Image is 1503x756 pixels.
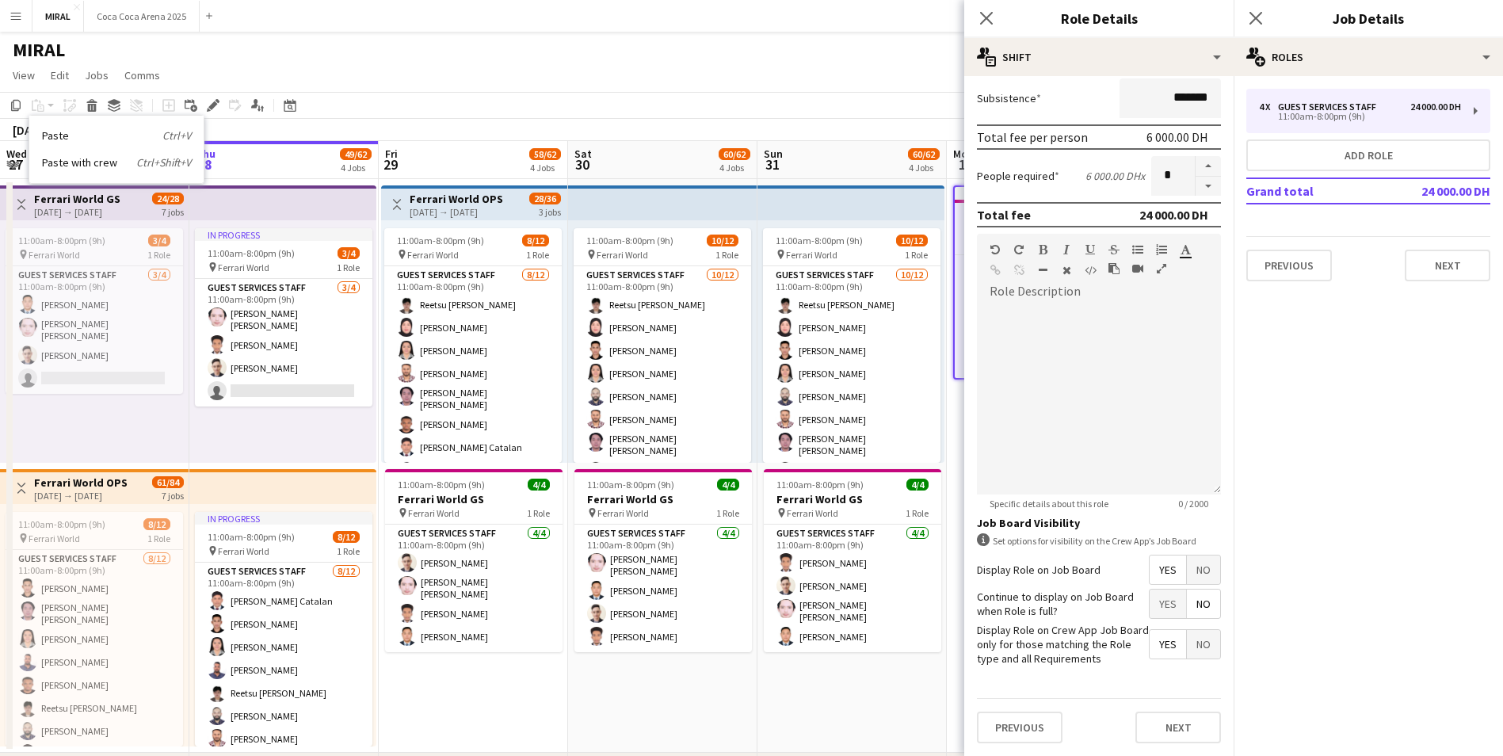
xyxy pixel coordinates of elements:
span: 60/62 [719,148,750,160]
app-job-card: 11:00am-8:00pm (9h)4/4Ferrari World GS Ferrari World1 RoleGuest Services Staff4/411:00am-8:00pm (... [385,469,563,652]
div: 11:00am-8:00pm (9h) [1259,113,1461,120]
h3: Role Details [964,8,1234,29]
span: 8/12 [143,518,170,530]
span: 1 Role [906,507,929,519]
span: 4/4 [528,479,550,491]
button: Decrease [1196,177,1221,197]
span: 11:00am-8:00pm (9h) [586,235,673,246]
button: Previous [977,712,1062,743]
app-card-role: Guest Services Staff8/1211:00am-8:00pm (9h)Reetsu [PERSON_NAME][PERSON_NAME][PERSON_NAME][PERSON_... [384,266,562,578]
div: [DATE] → [DATE] [34,206,120,218]
span: 1 Role [337,545,360,557]
span: 8/12 [522,235,549,246]
div: Total fee [977,207,1031,223]
button: Strikethrough [1108,243,1120,256]
div: In progress [195,228,372,241]
span: Yes [1150,630,1186,659]
app-job-card: In progress11:00am-8:00pm (9h)8/12 Ferrari World1 RoleGuest Services Staff8/1211:00am-8:00pm (9h)... [195,512,372,746]
span: Fri [385,147,398,161]
span: Ferrari World [29,533,80,544]
h1: MIRAL [13,38,65,62]
button: Previous [1246,250,1332,281]
app-card-role: Guest Services Staff3/411:00am-8:00pm (9h)[PERSON_NAME][PERSON_NAME] [PERSON_NAME][PERSON_NAME] [6,266,183,394]
button: MIRAL [32,1,84,32]
button: Bold [1037,243,1048,256]
span: Thu [196,147,216,161]
button: Clear Formatting [1061,264,1072,277]
button: Italic [1061,243,1072,256]
span: 11:00am-8:00pm (9h) [18,235,105,246]
a: Paste with crew [42,155,191,170]
div: Set options for visibility on the Crew App’s Job Board [977,533,1221,548]
span: Comms [124,68,160,82]
div: 4 Jobs [530,162,560,174]
app-card-role: Guest Services Staff10/1211:00am-8:00pm (9h)Reetsu [PERSON_NAME][PERSON_NAME][PERSON_NAME][PERSON... [574,266,751,578]
h3: Ferrari World OPS [410,192,503,206]
span: 49/62 [340,148,372,160]
span: No [1187,590,1220,618]
span: Ferrari World [786,249,837,261]
span: 4/4 [906,479,929,491]
app-job-card: 11:00am-8:00pm (9h)10/12 Ferrari World1 RoleGuest Services Staff10/1211:00am-8:00pm (9h)Reetsu [P... [574,228,751,463]
button: Next [1135,712,1221,743]
button: Undo [990,243,1001,256]
span: 27 [4,155,27,174]
div: [DATE] [13,122,49,138]
app-job-card: 11:00am-8:00pm (9h)4/4Ferrari World GS Ferrari World1 RoleGuest Services Staff4/411:00am-8:00pm (... [764,469,941,652]
div: Draft [955,187,1129,200]
span: 10/12 [896,235,928,246]
h3: Ferrari World GS [574,492,752,506]
app-card-role: Guest Services Staff4/411:00am-8:00pm (9h)[PERSON_NAME][PERSON_NAME][PERSON_NAME] [PERSON_NAME][P... [764,525,941,652]
div: Roles [1234,38,1503,76]
h3: Ferrari World OPS [34,475,128,490]
app-card-role: Guest Services Staff0/411:00am-8:00pm (9h) [955,255,1129,378]
span: 1 Role [337,262,360,273]
span: Ferrari World [218,545,269,557]
label: Display Role on Crew App Job Board only for those matching the Role type and all Requirements [977,623,1149,666]
span: 11:00am-8:00pm (9h) [398,479,485,491]
button: Horizontal Line [1037,264,1048,277]
div: 7 jobs [162,204,184,218]
app-job-card: In progress11:00am-8:00pm (9h)3/4 Ferrari World1 RoleGuest Services Staff3/411:00am-8:00pm (9h)[P... [195,228,372,407]
app-job-card: 11:00am-8:00pm (9h)3/4 Ferrari World1 RoleGuest Services Staff3/411:00am-8:00pm (9h)[PERSON_NAME]... [6,228,183,394]
span: 24/28 [152,193,184,204]
span: 11:00am-8:00pm (9h) [776,479,864,491]
app-card-role: Guest Services Staff4/411:00am-8:00pm (9h)[PERSON_NAME] [PERSON_NAME][PERSON_NAME][PERSON_NAME][P... [574,525,752,652]
a: Jobs [78,65,115,86]
app-card-role: Guest Services Staff3/411:00am-8:00pm (9h)[PERSON_NAME] [PERSON_NAME][PERSON_NAME][PERSON_NAME] [195,279,372,407]
i: Ctrl+V [162,128,191,143]
td: Grand total [1246,178,1390,204]
div: 11:00am-8:00pm (9h)4/4Ferrari World GS Ferrari World1 RoleGuest Services Staff4/411:00am-8:00pm (... [574,469,752,652]
div: 7 jobs [162,488,184,502]
span: 4/4 [717,479,739,491]
span: Ferrari World [407,249,459,261]
div: 24 000.00 DH [1410,101,1461,113]
div: [DATE] → [DATE] [34,490,128,502]
span: 1 Role [147,533,170,544]
span: Specific details about this role [977,498,1121,510]
div: 11:00am-8:00pm (9h)8/12 Ferrari World1 RoleGuest Services Staff8/1211:00am-8:00pm (9h)[PERSON_NAM... [6,512,183,746]
span: Wed [6,147,27,161]
span: Jobs [85,68,109,82]
div: 6 000.00 DH [1146,129,1208,145]
button: Fullscreen [1156,262,1167,275]
div: 6 000.00 DH x [1085,169,1145,183]
h3: Job Details [1234,8,1503,29]
span: 11:00am-8:00pm (9h) [776,235,863,246]
div: Draft11:00am-8:00pm (9h)0/4Ferrari World GS Ferrari World1 RoleGuest Services Staff0/411:00am-8:0... [953,185,1131,380]
div: Guest Services Staff [1278,101,1383,113]
span: 11:00am-8:00pm (9h) [587,479,674,491]
label: Subsistence [977,91,1041,105]
span: Ferrari World [218,262,269,273]
h3: Ferrari World GS [385,492,563,506]
button: Unordered List [1132,243,1143,256]
button: Underline [1085,243,1096,256]
td: 24 000.00 DH [1390,178,1490,204]
button: Text Color [1180,243,1191,256]
div: In progress [195,512,372,525]
label: Continue to display on Job Board when Role is full? [977,590,1149,618]
button: Add role [1246,139,1490,171]
span: 28 [193,155,216,174]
